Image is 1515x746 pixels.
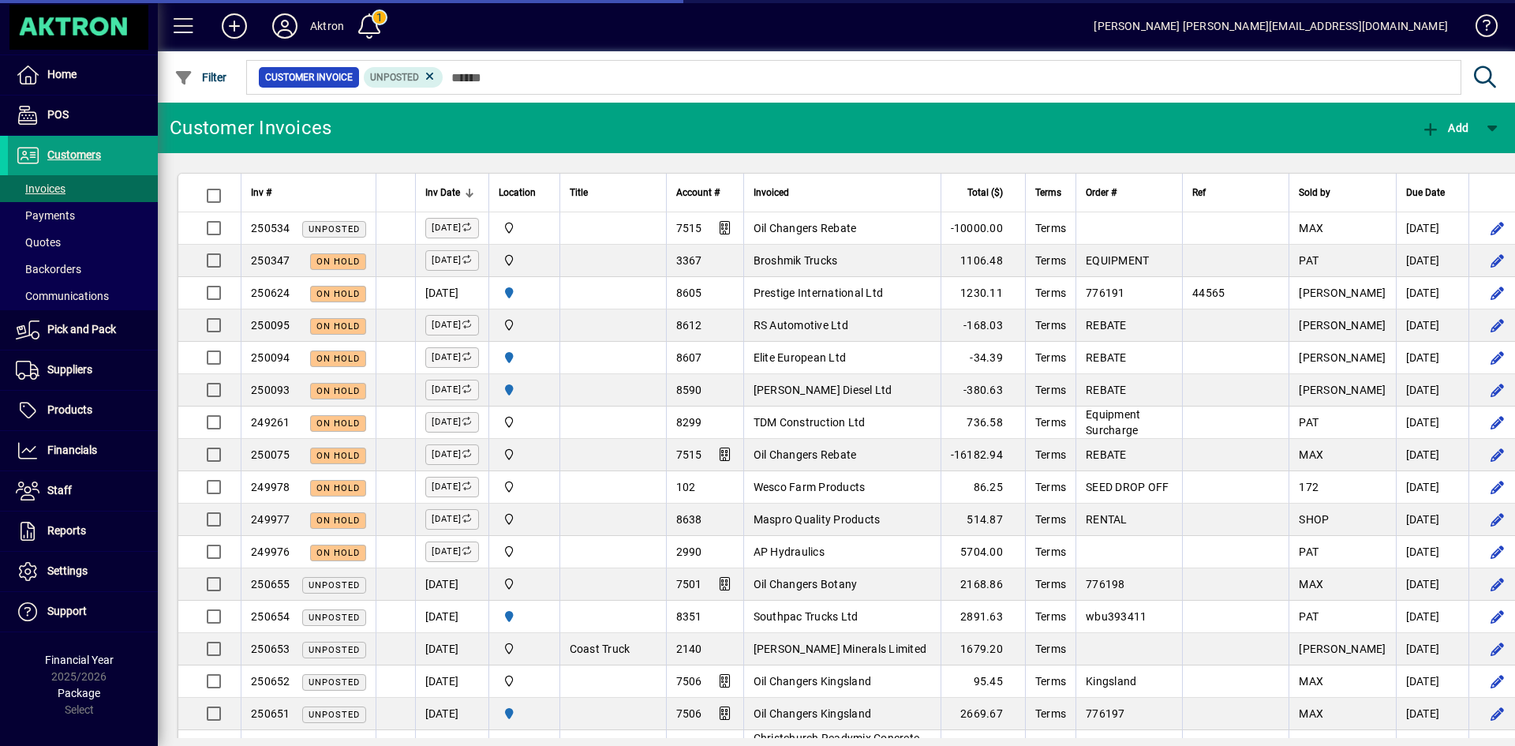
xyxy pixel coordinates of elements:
[676,481,696,493] span: 102
[676,287,702,299] span: 8605
[425,218,479,238] label: [DATE]
[676,254,702,267] span: 3367
[8,351,158,390] a: Suppliers
[1485,539,1510,564] button: Edit
[251,675,290,688] span: 250652
[47,605,87,617] span: Support
[1299,184,1330,201] span: Sold by
[8,512,158,551] a: Reports
[425,250,479,271] label: [DATE]
[754,416,866,429] span: TDM Construction Ltd
[941,374,1025,407] td: -380.63
[316,548,360,558] span: On hold
[676,448,702,461] span: 7515
[676,643,702,655] span: 2140
[16,182,65,195] span: Invoices
[1417,114,1472,142] button: Add
[1485,313,1510,338] button: Edit
[754,384,892,396] span: [PERSON_NAME] Diesel Ltd
[1086,448,1127,461] span: REBATE
[941,245,1025,277] td: 1106.48
[8,592,158,632] a: Support
[754,222,857,234] span: Oil Changers Rebate
[1192,184,1279,201] div: Ref
[1086,513,1128,526] span: RENTAL
[316,354,360,364] span: On hold
[425,412,479,433] label: [DATE]
[1086,675,1136,688] span: Kingsland
[1035,513,1066,526] span: Terms
[1299,222,1323,234] span: MAX
[1299,184,1386,201] div: Sold by
[1299,643,1386,655] span: [PERSON_NAME]
[1396,568,1468,601] td: [DATE]
[1485,701,1510,726] button: Edit
[1485,604,1510,629] button: Edit
[1485,216,1510,241] button: Edit
[251,448,290,461] span: 250075
[8,256,158,283] a: Backorders
[676,707,702,720] span: 7506
[8,175,158,202] a: Invoices
[1035,545,1066,558] span: Terms
[1299,254,1319,267] span: PAT
[16,236,61,249] span: Quotes
[251,184,366,201] div: Inv #
[251,351,290,364] span: 250094
[754,578,858,590] span: Oil Changers Botany
[251,416,290,429] span: 249261
[47,403,92,416] span: Products
[499,608,550,625] span: HAMILTON
[499,414,550,431] span: Central
[676,222,702,234] span: 7515
[754,184,789,201] span: Invoiced
[265,69,353,85] span: Customer Invoice
[251,287,290,299] span: 250624
[251,384,290,396] span: 250093
[1086,287,1125,299] span: 776191
[1406,184,1459,201] div: Due Date
[1396,601,1468,633] td: [DATE]
[1396,277,1468,309] td: [DATE]
[941,665,1025,698] td: 95.45
[316,321,360,332] span: On hold
[8,471,158,511] a: Staff
[251,610,290,623] span: 250654
[8,431,158,470] a: Financials
[1299,481,1319,493] span: 172
[1299,707,1323,720] span: MAX
[1396,504,1468,536] td: [DATE]
[754,643,927,655] span: [PERSON_NAME] Minerals Limited
[415,665,488,698] td: [DATE]
[47,484,72,497] span: Staff
[8,552,158,591] a: Settings
[1485,507,1510,532] button: Edit
[1396,374,1468,407] td: [DATE]
[1086,351,1127,364] span: REBATE
[754,287,884,299] span: Prestige International Ltd
[425,542,479,562] label: [DATE]
[16,290,109,302] span: Communications
[316,515,360,526] span: On hold
[415,633,488,665] td: [DATE]
[499,575,550,593] span: Central
[415,277,488,309] td: [DATE]
[251,481,290,493] span: 249978
[1396,665,1468,698] td: [DATE]
[1396,407,1468,439] td: [DATE]
[570,184,656,201] div: Title
[1299,448,1323,461] span: MAX
[364,67,443,88] mat-chip: Customer Invoice Status: Unposted
[370,72,419,83] span: Unposted
[941,471,1025,504] td: 86.25
[1035,643,1066,655] span: Terms
[1086,319,1127,332] span: REBATE
[1035,384,1066,396] span: Terms
[47,444,97,456] span: Financials
[570,184,588,201] span: Title
[1485,442,1510,467] button: Edit
[316,483,360,493] span: On hold
[1464,3,1495,54] a: Knowledge Base
[251,545,290,558] span: 249976
[251,184,271,201] span: Inv #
